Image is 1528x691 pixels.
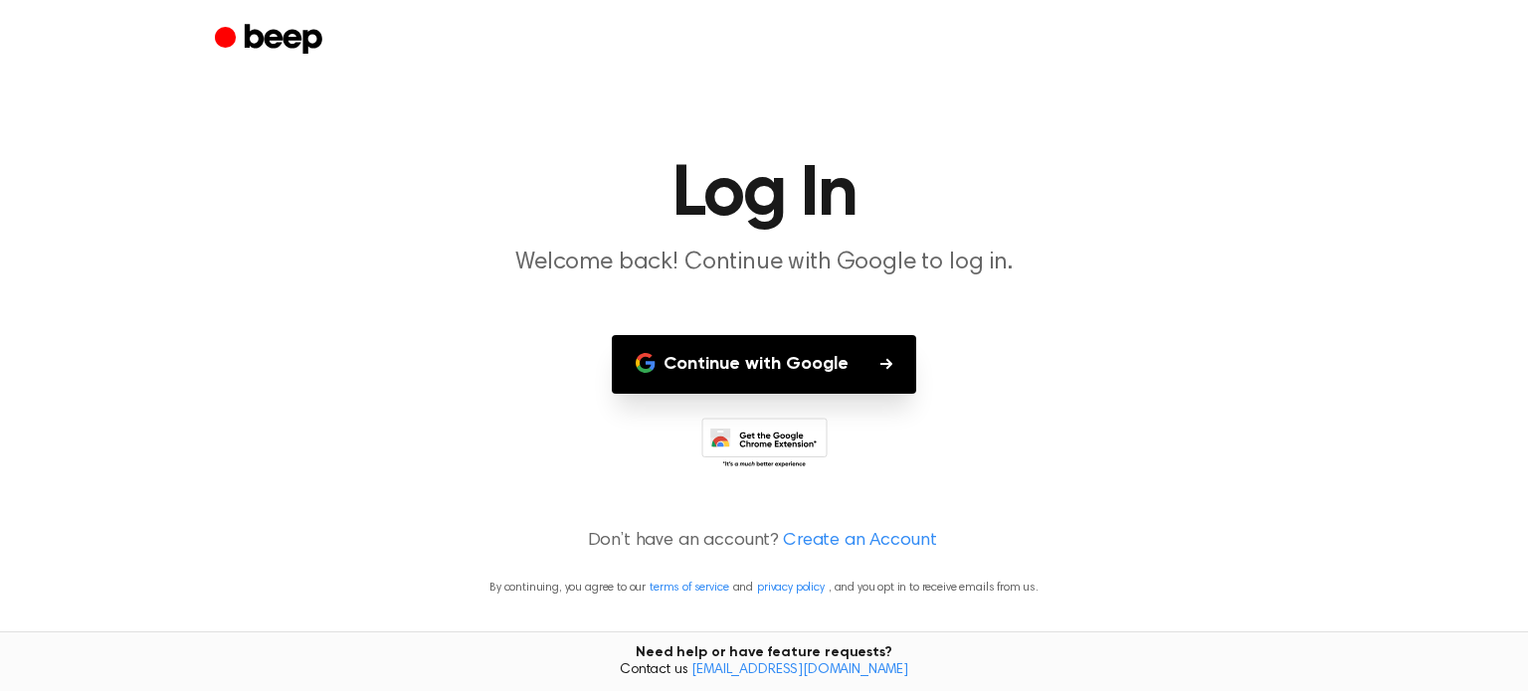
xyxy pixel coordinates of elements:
span: Contact us [12,662,1516,680]
button: Continue with Google [612,335,916,394]
a: privacy policy [757,582,825,594]
a: terms of service [650,582,728,594]
p: Don’t have an account? [24,528,1504,555]
p: By continuing, you agree to our and , and you opt in to receive emails from us. [24,579,1504,597]
a: [EMAIL_ADDRESS][DOMAIN_NAME] [691,663,908,677]
p: Welcome back! Continue with Google to log in. [382,247,1146,279]
a: Create an Account [783,528,936,555]
a: Beep [215,21,327,60]
h1: Log In [255,159,1273,231]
